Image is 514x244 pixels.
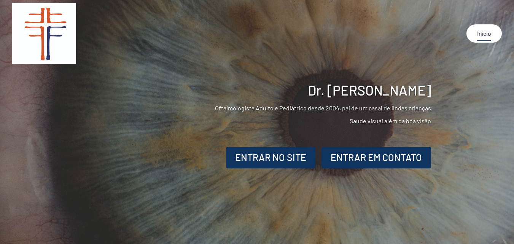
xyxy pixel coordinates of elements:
div: ENTRAR NO SITE [235,150,306,165]
h1: Dr. [PERSON_NAME] [83,82,431,98]
p: Oftalmologista Adulto e Pediátrico desde 2004, pai de um casal de lindas crianças [83,104,431,112]
a: ENTRAR EM CONTATO [321,147,431,168]
font: Saúde visual além da boa visão [350,117,431,124]
a: Início [473,24,496,43]
a: ENTRAR NO SITE [226,147,315,168]
div: ENTRAR EM CONTATO [331,150,422,165]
